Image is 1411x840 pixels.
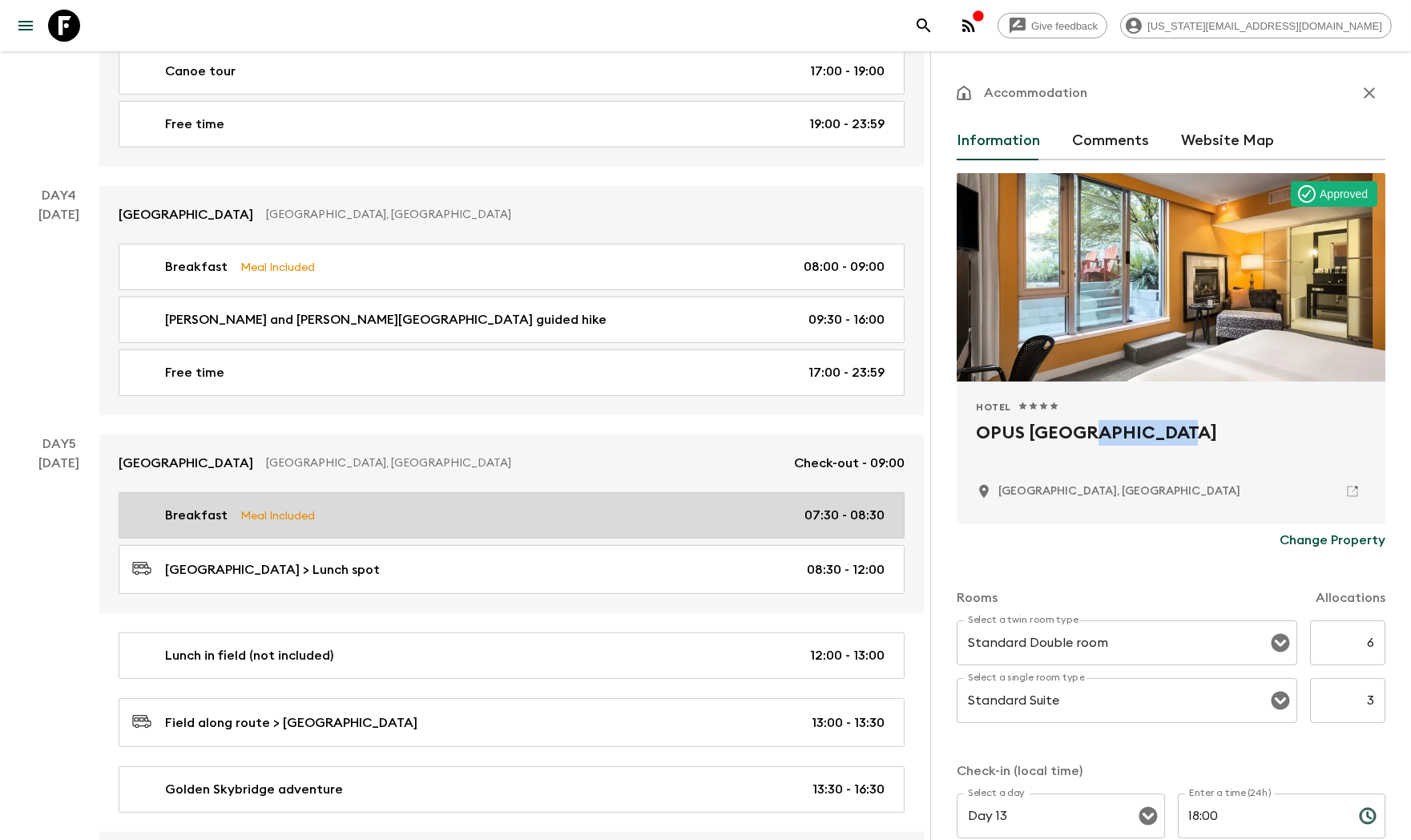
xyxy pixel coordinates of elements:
p: Vancouver, Canada [998,483,1240,499]
p: Field along route > [GEOGRAPHIC_DATA] [165,713,417,733]
p: Day 5 [19,434,99,454]
p: 17:00 - 23:59 [808,363,885,382]
p: Day 4 [19,186,99,205]
div: [US_STATE][EMAIL_ADDRESS][DOMAIN_NAME] [1120,13,1392,38]
p: Lunch in field (not included) [165,646,333,665]
p: 13:00 - 13:30 [812,713,885,733]
p: Change Property [1280,531,1385,550]
div: [DATE] [39,205,80,415]
p: Breakfast [165,506,228,525]
p: Breakfast [165,257,228,277]
p: 17:00 - 19:00 [810,62,885,81]
p: [GEOGRAPHIC_DATA], [GEOGRAPHIC_DATA] [266,455,781,471]
a: Free time19:00 - 23:59 [119,101,905,147]
h2: OPUS [GEOGRAPHIC_DATA] [976,420,1366,471]
p: Allocations [1316,588,1385,608]
a: Canoe tour17:00 - 19:00 [119,48,905,95]
span: [US_STATE][EMAIL_ADDRESS][DOMAIN_NAME] [1139,20,1391,32]
p: 12:00 - 13:00 [810,646,885,665]
p: Free time [165,363,224,382]
button: Website Map [1181,122,1274,160]
p: Accommodation [984,83,1087,103]
button: search adventures [908,10,940,42]
a: [GEOGRAPHIC_DATA][GEOGRAPHIC_DATA], [GEOGRAPHIC_DATA] [99,186,924,244]
p: 08:30 - 12:00 [807,560,885,580]
p: [GEOGRAPHIC_DATA] [119,454,253,473]
p: 09:30 - 16:00 [808,310,885,329]
p: [PERSON_NAME] and [PERSON_NAME][GEOGRAPHIC_DATA] guided hike [165,310,607,329]
input: hh:mm [1178,794,1346,838]
p: [GEOGRAPHIC_DATA] [119,205,253,224]
p: Approved [1320,186,1368,202]
p: Check-out - 09:00 [794,454,905,473]
a: Give feedback [998,13,1107,38]
button: Change Property [1280,524,1385,556]
label: Select a twin room type [968,613,1078,627]
p: Meal Included [240,507,315,524]
a: Lunch in field (not included)12:00 - 13:00 [119,632,905,679]
p: 07:30 - 08:30 [804,506,885,525]
button: Open [1269,689,1292,712]
p: Meal Included [240,258,315,276]
p: Canoe tour [165,62,236,81]
button: Information [957,122,1040,160]
button: Choose time, selected time is 6:00 PM [1352,800,1384,832]
p: Free time [165,115,224,134]
p: 13:30 - 16:30 [812,780,885,799]
a: [GEOGRAPHIC_DATA] > Lunch spot08:30 - 12:00 [119,545,905,594]
button: Open [1137,805,1159,827]
span: Hotel [976,401,1011,414]
a: Free time17:00 - 23:59 [119,349,905,396]
p: [GEOGRAPHIC_DATA], [GEOGRAPHIC_DATA] [266,207,892,223]
p: Rooms [957,588,998,608]
label: Enter a time (24h) [1189,786,1272,800]
button: Open [1269,632,1292,654]
p: [GEOGRAPHIC_DATA] > Lunch spot [165,560,380,580]
button: Comments [1072,122,1149,160]
span: Give feedback [1022,20,1107,32]
p: 08:00 - 09:00 [804,257,885,277]
label: Select a day [968,786,1025,800]
label: Select a single room type [968,671,1085,685]
a: BreakfastMeal Included07:30 - 08:30 [119,492,905,539]
p: Golden Skybridge adventure [165,780,343,799]
button: menu [10,10,42,42]
a: Golden Skybridge adventure13:30 - 16:30 [119,766,905,813]
div: Photo of OPUS Hotel Vancouver [957,173,1385,382]
a: [PERSON_NAME] and [PERSON_NAME][GEOGRAPHIC_DATA] guided hike09:30 - 16:00 [119,297,905,343]
a: Field along route > [GEOGRAPHIC_DATA]13:00 - 13:30 [119,698,905,747]
a: BreakfastMeal Included08:00 - 09:00 [119,244,905,290]
a: [GEOGRAPHIC_DATA][GEOGRAPHIC_DATA], [GEOGRAPHIC_DATA]Check-out - 09:00 [99,434,924,492]
p: 19:00 - 23:59 [809,115,885,134]
p: Check-in (local time) [957,761,1385,781]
